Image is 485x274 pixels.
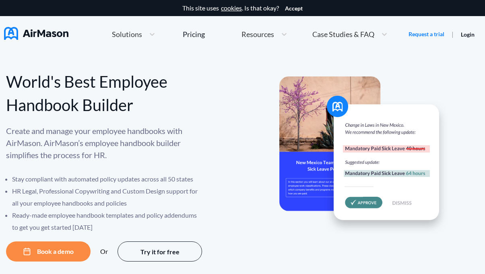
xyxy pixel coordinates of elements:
p: Create and manage your employee handbooks with AirMason. AirMason’s employee handbook builder sim... [6,125,203,161]
a: Login [461,31,475,38]
img: AirMason Logo [4,27,68,40]
a: cookies [221,4,242,12]
div: Or [100,248,108,255]
span: Resources [241,31,274,38]
span: Case Studies & FAQ [312,31,374,38]
li: HR Legal, Professional Copywriting and Custom Design support for all your employee handbooks and ... [12,185,203,209]
span: | [452,30,454,38]
a: Pricing [183,27,205,41]
button: Try it for free [118,241,202,262]
button: Accept cookies [285,5,303,12]
a: Request a trial [409,30,444,38]
div: World's Best Employee Handbook Builder [6,70,243,117]
li: Ready-made employee handbook templates and policy addendums to get you get started [DATE] [12,209,203,233]
div: Pricing [183,31,205,38]
img: hero-banner [279,76,448,235]
li: Stay compliant with automated policy updates across all 50 states [12,173,203,185]
button: Book a demo [6,241,91,262]
span: Solutions [112,31,142,38]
